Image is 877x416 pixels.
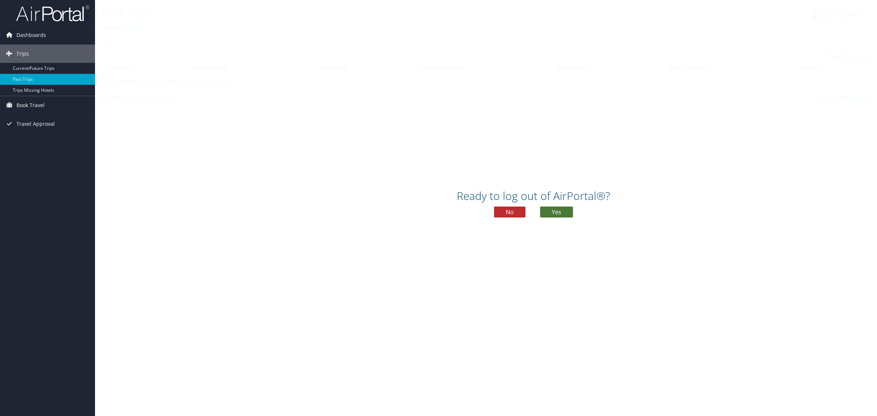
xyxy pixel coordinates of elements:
button: No [494,207,525,218]
span: Book Travel [16,96,45,114]
span: Travel Approval [16,115,55,133]
span: Trips [16,45,29,63]
span: Dashboards [16,26,46,44]
img: airportal-logo.png [16,5,89,22]
button: Yes [540,207,573,218]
